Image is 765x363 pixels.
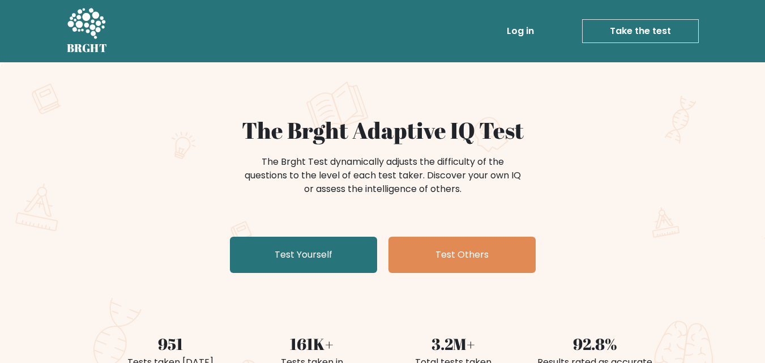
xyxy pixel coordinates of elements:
[388,237,536,273] a: Test Others
[67,41,108,55] h5: BRGHT
[67,5,108,58] a: BRGHT
[390,332,518,356] div: 3.2M+
[106,117,659,144] h1: The Brght Adaptive IQ Test
[531,332,659,356] div: 92.8%
[502,20,539,42] a: Log in
[582,19,699,43] a: Take the test
[230,237,377,273] a: Test Yourself
[106,332,234,356] div: 951
[248,332,376,356] div: 161K+
[241,155,524,196] div: The Brght Test dynamically adjusts the difficulty of the questions to the level of each test take...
